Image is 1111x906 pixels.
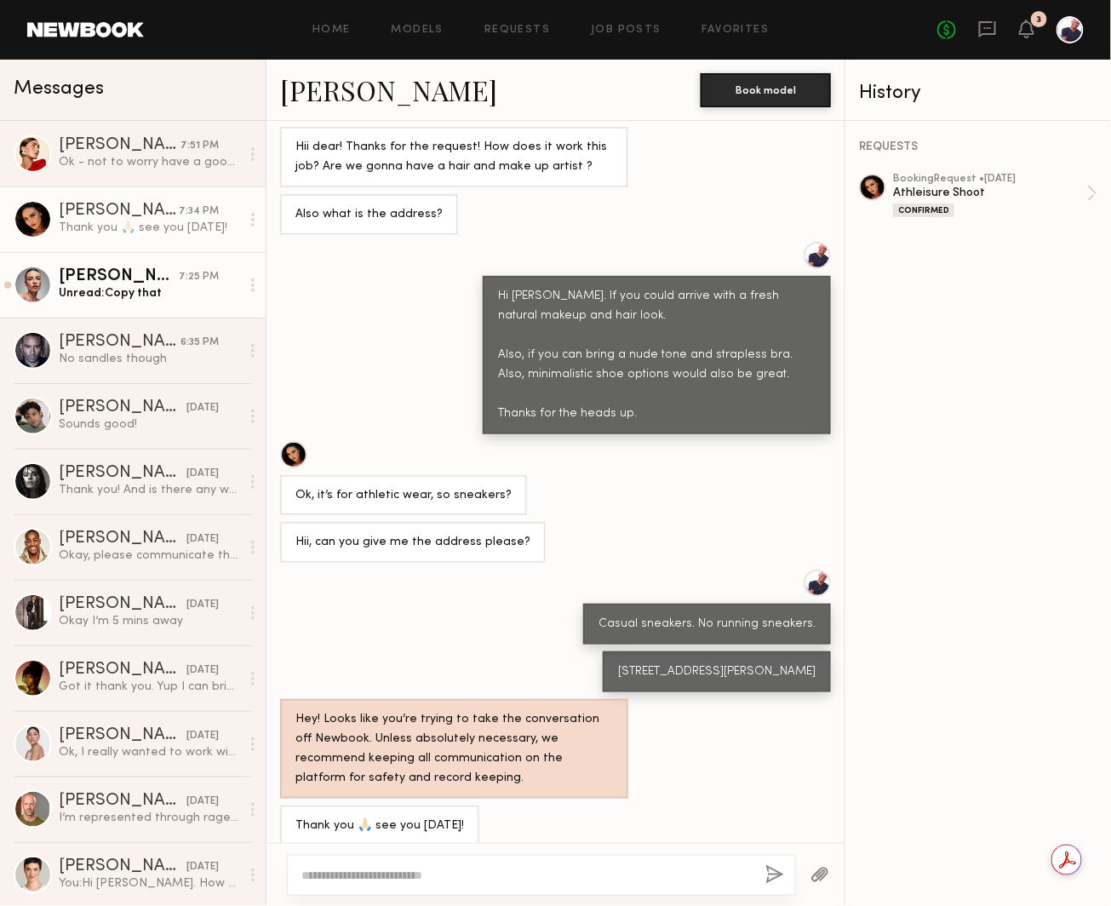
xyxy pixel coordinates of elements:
[295,533,530,553] div: Hii, can you give me the address please?
[59,596,186,613] div: [PERSON_NAME]
[280,72,497,108] a: [PERSON_NAME]
[59,548,240,564] div: Okay, please communicate that better next time. When you do, feel free to reach out. Thanks for t...
[893,174,1097,217] a: bookingRequest •[DATE]Athleisure ShootConfirmed
[59,203,179,220] div: [PERSON_NAME]
[186,662,219,679] div: [DATE]
[392,25,444,36] a: Models
[498,287,816,424] div: Hi [PERSON_NAME]. If you could arrive with a fresh natural makeup and hair look. Also, if you can...
[59,662,186,679] div: [PERSON_NAME]
[59,679,240,695] div: Got it thank you. Yup I can bring a casual look as well!
[59,154,240,170] div: Ok - not to worry have a good shoot 😊
[484,25,550,36] a: Requests
[179,269,219,285] div: 7:25 PM
[59,613,240,629] div: Okay I’m 5 mins away
[893,185,1087,201] div: Athleisure Shoot
[59,334,180,351] div: [PERSON_NAME]
[59,875,240,892] div: You: Hi [PERSON_NAME]. How are you? I wanted to see if you're available for a small lifestyle sho...
[180,335,219,351] div: 6:35 PM
[295,710,613,788] div: Hey! Looks like you’re trying to take the conversation off Newbook. Unless absolutely necessary, ...
[59,482,240,498] div: Thank you! And is there any way we could move the shoot to [DATE] or another day? I’m just trying...
[179,204,219,220] div: 7:34 PM
[59,220,240,236] div: Thank you 🙏🏻 see you [DATE]!
[186,859,219,875] div: [DATE]
[186,466,219,482] div: [DATE]
[59,351,240,367] div: No sandles though
[859,83,1097,103] div: History
[59,810,240,826] div: I’m represented through rage talent and I am happy to be part of any kind of military focused pro...
[14,79,104,99] span: Messages
[591,25,661,36] a: Job Posts
[295,486,512,506] div: Ok, it’s for athletic wear, so sneakers?
[186,531,219,548] div: [DATE]
[59,793,186,810] div: [PERSON_NAME]
[701,73,831,107] button: Book model
[59,530,186,548] div: [PERSON_NAME]
[295,205,443,225] div: Also what is the address?
[312,25,351,36] a: Home
[180,138,219,154] div: 7:51 PM
[598,615,816,634] div: Casual sneakers. No running sneakers.
[59,137,180,154] div: [PERSON_NAME]
[1037,15,1042,25] div: 3
[295,817,464,836] div: Thank you 🙏🏻 see you [DATE]!
[701,82,831,96] a: Book model
[59,465,186,482] div: [PERSON_NAME]
[893,204,954,217] div: Confirmed
[59,858,186,875] div: [PERSON_NAME]
[186,400,219,416] div: [DATE]
[59,285,240,301] div: Unread: Copy that
[59,727,186,744] div: [PERSON_NAME]
[59,268,179,285] div: [PERSON_NAME]
[893,174,1087,185] div: booking Request • [DATE]
[59,399,186,416] div: [PERSON_NAME]
[859,141,1097,153] div: REQUESTS
[702,25,770,36] a: Favorites
[186,728,219,744] div: [DATE]
[295,138,613,177] div: Hii dear! Thanks for the request! How does it work this job? Are we gonna have a hair and make up...
[59,744,240,760] div: Ok, I really wanted to work with you, will need to follow how I feel about stock imagery though. ...
[59,416,240,433] div: Sounds good!
[186,597,219,613] div: [DATE]
[186,794,219,810] div: [DATE]
[618,662,816,682] div: [STREET_ADDRESS][PERSON_NAME]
